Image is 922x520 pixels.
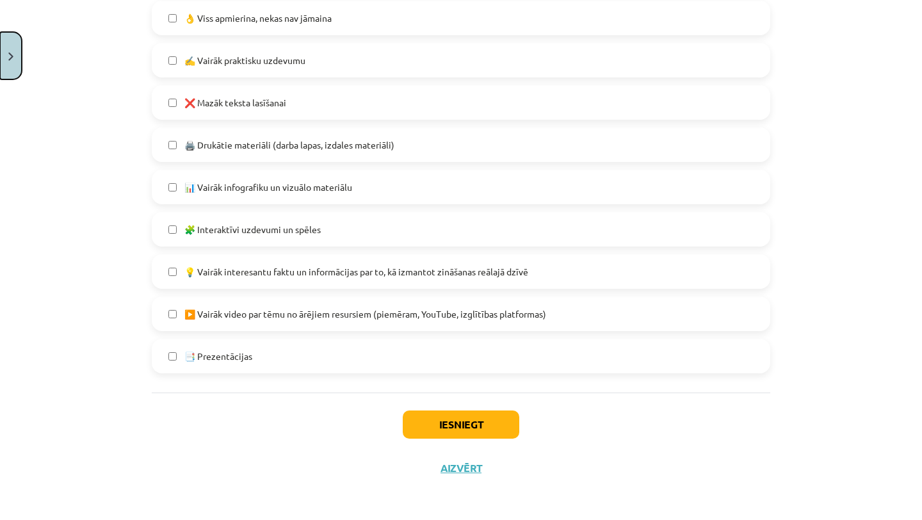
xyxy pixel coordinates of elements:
span: 💡 Vairāk interesantu faktu un informācijas par to, kā izmantot zināšanas reālajā dzīvē [184,265,528,279]
input: ▶️ Vairāk video par tēmu no ārējiem resursiem (piemēram, YouTube, izglītības platformas) [168,310,177,318]
input: ❌ Mazāk teksta lasīšanai [168,99,177,107]
button: Iesniegt [403,410,519,439]
span: 👌 Viss apmierina, nekas nav jāmaina [184,12,332,25]
span: ❌ Mazāk teksta lasīšanai [184,96,286,110]
span: ▶️ Vairāk video par tēmu no ārējiem resursiem (piemēram, YouTube, izglītības platformas) [184,307,546,321]
span: ✍️ Vairāk praktisku uzdevumu [184,54,305,67]
input: 🧩 Interaktīvi uzdevumi un spēles [168,225,177,234]
span: 📑 Prezentācijas [184,350,252,363]
input: 👌 Viss apmierina, nekas nav jāmaina [168,14,177,22]
input: 📑 Prezentācijas [168,352,177,361]
input: 💡 Vairāk interesantu faktu un informācijas par to, kā izmantot zināšanas reālajā dzīvē [168,268,177,276]
input: 🖨️ Drukātie materiāli (darba lapas, izdales materiāli) [168,141,177,149]
span: 🧩 Interaktīvi uzdevumi un spēles [184,223,321,236]
button: Aizvērt [437,462,485,475]
span: 🖨️ Drukātie materiāli (darba lapas, izdales materiāli) [184,138,394,152]
input: 📊 Vairāk infografiku un vizuālo materiālu [168,183,177,191]
img: icon-close-lesson-0947bae3869378f0d4975bcd49f059093ad1ed9edebbc8119c70593378902aed.svg [8,53,13,61]
input: ✍️ Vairāk praktisku uzdevumu [168,56,177,65]
span: 📊 Vairāk infografiku un vizuālo materiālu [184,181,352,194]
